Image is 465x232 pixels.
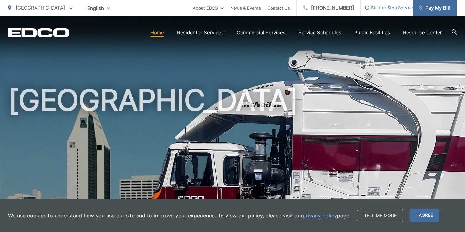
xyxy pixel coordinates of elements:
[230,4,261,12] a: News & Events
[8,212,351,219] p: We use cookies to understand how you use our site and to improve your experience. To view our pol...
[82,3,115,14] span: English
[354,29,390,37] a: Public Facilities
[8,28,69,37] a: EDCD logo. Return to the homepage.
[193,4,224,12] a: About EDCO
[410,209,439,222] span: I agree
[357,209,403,222] a: Tell me more
[16,5,65,11] span: [GEOGRAPHIC_DATA]
[403,29,442,37] a: Resource Center
[303,212,337,219] a: privacy policy
[298,29,341,37] a: Service Schedules
[177,29,224,37] a: Residential Services
[419,4,450,12] span: Pay My Bill
[150,29,164,37] a: Home
[237,29,285,37] a: Commercial Services
[267,4,290,12] a: Contact Us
